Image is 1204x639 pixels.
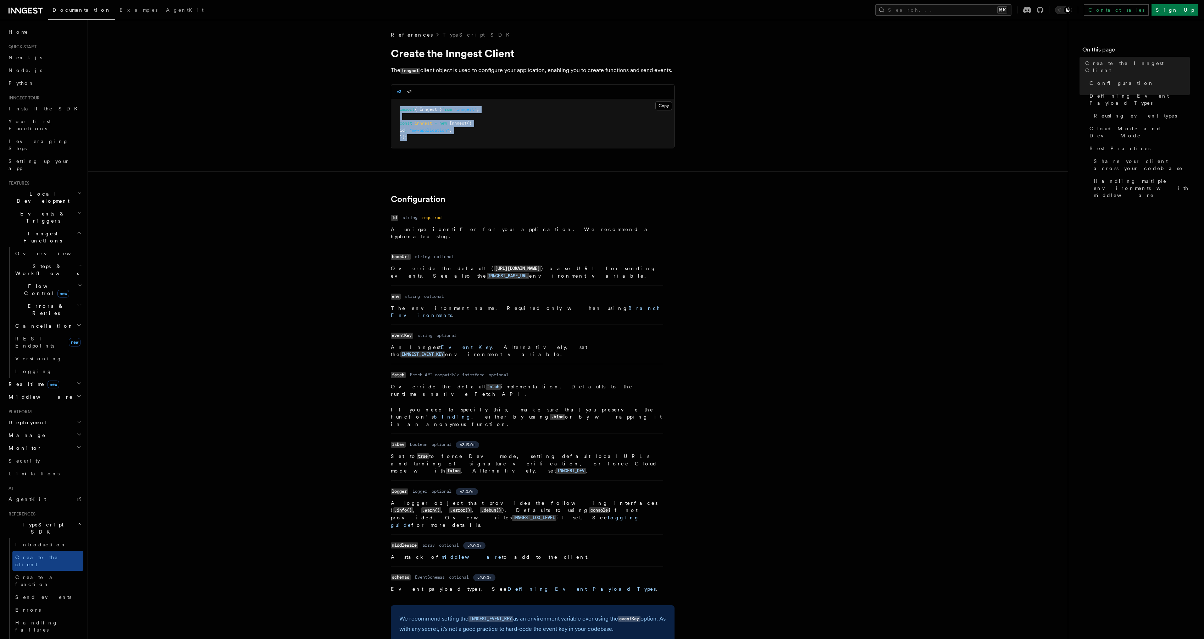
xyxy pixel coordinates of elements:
code: baseUrl [391,254,411,260]
a: Versioning [12,352,83,365]
a: Setting up your app [6,155,83,175]
span: Send events [15,594,71,600]
span: ({ [467,121,472,126]
a: Introduction [12,538,83,551]
code: .error() [449,507,472,513]
span: References [391,31,433,38]
span: Python [9,80,34,86]
a: Branch Environments [391,305,660,318]
a: Contact sales [1084,4,1149,16]
a: Leveraging Steps [6,135,83,155]
code: schemas [391,574,411,580]
span: new [439,121,447,126]
button: Cancellation [12,319,83,332]
span: : [405,128,407,133]
span: from [442,107,452,112]
code: .warn() [421,507,441,513]
p: A unique identifier for your application. We recommend a hyphenated slug. [391,226,663,240]
code: INNGEST_DEV [556,468,586,474]
dd: optional [437,333,456,338]
a: Handling failures [12,616,83,636]
a: INNGEST_LOG_LEVEL [512,515,556,520]
code: .debug() [480,507,502,513]
a: Event Key [441,344,492,350]
span: = [434,121,437,126]
span: Share your client across your codebase [1094,158,1190,172]
dd: optional [489,372,509,378]
span: Next.js [9,55,42,60]
a: Next.js [6,51,83,64]
span: id [400,128,405,133]
button: Monitor [6,442,83,454]
code: INNGEST_BASE_URL [487,273,529,279]
button: Manage [6,429,83,442]
span: new [48,381,59,388]
code: .bind [550,414,565,420]
dd: optional [424,294,444,299]
p: An Inngest . Alternatively, set the environment variable. [391,344,663,358]
a: TypeScript SDK [443,31,514,38]
a: Best Practices [1087,142,1190,155]
dd: optional [449,574,469,580]
a: Documentation [48,2,115,20]
dd: EventSchemas [415,574,445,580]
button: Toggle dark mode [1055,6,1072,14]
p: If you need to specify this, make sure that you preserve the function's , either by using or by w... [391,406,663,428]
a: Send events [12,591,83,603]
span: Documentation [52,7,111,13]
dd: Fetch API compatible interface [410,372,484,378]
span: Middleware [6,393,73,400]
span: References [6,511,35,517]
p: The client object is used to configure your application, enabling you to create functions and sen... [391,65,675,76]
p: Event payload types. See . [391,585,663,592]
span: Errors & Retries [12,302,77,317]
button: Realtimenew [6,378,83,390]
code: fetch [391,372,406,378]
a: AgentKit [162,2,208,19]
span: Reusing event types [1094,112,1177,119]
a: binding [434,414,471,420]
a: Logging [12,365,83,378]
span: Platform [6,409,32,415]
code: console [589,507,609,513]
button: Middleware [6,390,83,403]
dd: optional [434,254,454,260]
p: A logger object that provides the following interfaces ( , , , ). Defaults to using if not provid... [391,499,663,529]
a: Python [6,77,83,89]
a: Create the client [12,551,83,571]
p: Set to to force Dev mode, setting default local URLs and turning off signature verification, or f... [391,453,663,475]
span: Handling failures [15,620,58,633]
dd: required [422,215,442,220]
a: Examples [115,2,162,19]
span: "inngest" [454,107,477,112]
span: Home [9,28,28,35]
code: eventKey [391,333,413,339]
span: Monitor [6,444,42,452]
p: We recommend setting the as an environment variable over using the option. As with any secret, it... [399,614,666,634]
span: Inngest Functions [6,230,77,244]
code: Inngest [400,68,420,74]
span: AgentKit [166,7,204,13]
p: Override the default ( ) base URL for sending events. See also the environment variable. [391,265,663,280]
a: Create a function [12,571,83,591]
span: "my-application" [410,128,449,133]
a: Limitations [6,467,83,480]
span: const [400,121,412,126]
dd: string [415,254,430,260]
span: Overview [15,251,88,256]
code: INNGEST_EVENT_KEY [468,616,513,622]
span: Handling multiple environments with middleware [1094,177,1190,199]
span: REST Endpoints [15,336,54,349]
kbd: ⌘K [997,6,1007,13]
a: Configuration [1087,77,1190,89]
a: fetch [486,384,501,389]
p: The environment name. Required only when using . [391,305,663,319]
span: Errors [15,607,41,613]
span: Inngest [449,121,467,126]
span: Versioning [15,356,62,361]
span: TypeScript SDK [6,521,77,535]
span: Quick start [6,44,37,50]
a: logging guide [391,515,639,528]
dd: string [417,333,432,338]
